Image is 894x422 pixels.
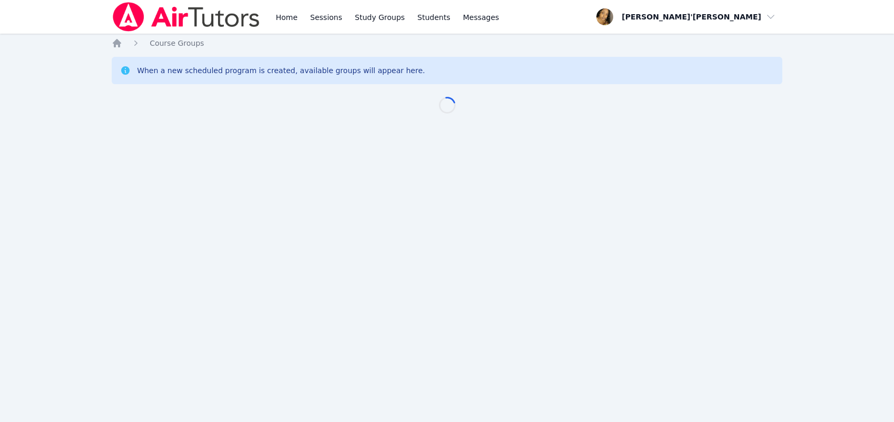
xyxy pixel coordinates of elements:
[150,38,204,48] a: Course Groups
[150,39,204,47] span: Course Groups
[137,65,425,76] div: When a new scheduled program is created, available groups will appear here.
[112,2,261,32] img: Air Tutors
[112,38,782,48] nav: Breadcrumb
[463,12,499,23] span: Messages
